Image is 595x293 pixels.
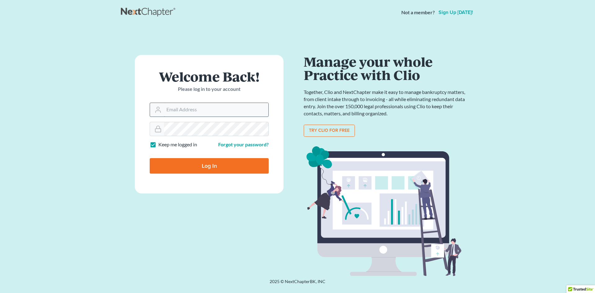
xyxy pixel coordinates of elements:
h1: Welcome Back! [150,70,269,83]
p: Please log in to your account [150,86,269,93]
input: Log In [150,158,269,174]
label: Keep me logged in [158,141,197,148]
input: Email Address [164,103,268,117]
a: Sign up [DATE]! [437,10,474,15]
h1: Manage your whole Practice with Clio [304,55,468,81]
a: Forgot your password? [218,141,269,147]
strong: Not a member? [401,9,435,16]
div: 2025 © NextChapterBK, INC [121,278,474,290]
a: Try clio for free [304,125,355,137]
p: Together, Clio and NextChapter make it easy to manage bankruptcy matters, from client intake thro... [304,89,468,117]
img: clio_bg-1f7fd5e12b4bb4ecf8b57ca1a7e67e4ff233b1f5529bdf2c1c242739b0445cb7.svg [304,144,468,279]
